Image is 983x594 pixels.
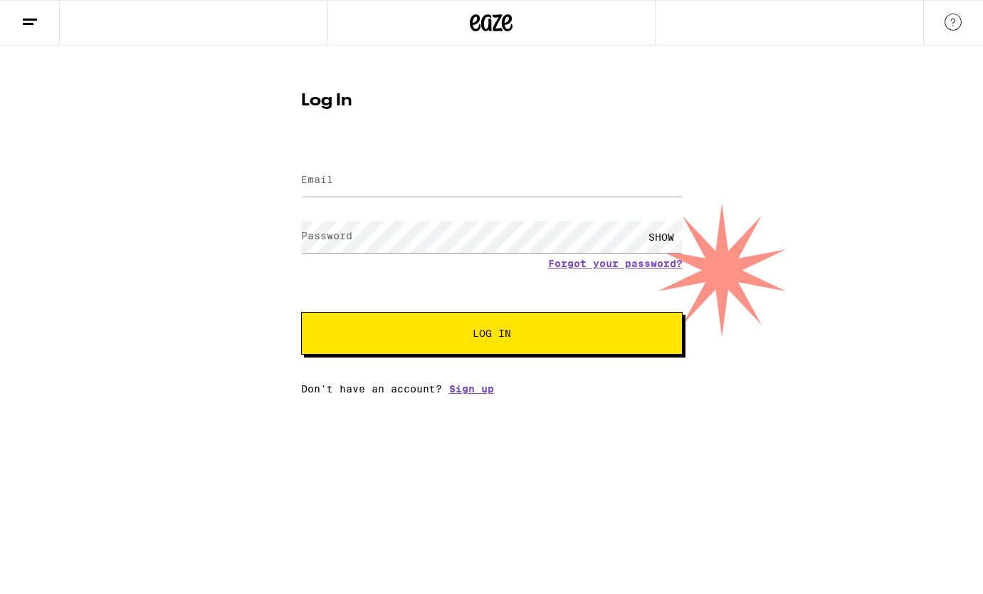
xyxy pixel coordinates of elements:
[301,383,683,395] div: Don't have an account?
[301,230,352,241] label: Password
[548,258,683,269] a: Forgot your password?
[301,174,333,185] label: Email
[301,93,683,110] h1: Log In
[301,312,683,355] button: Log In
[301,165,683,197] input: Email
[640,221,683,253] div: SHOW
[473,328,511,338] span: Log In
[449,383,494,395] a: Sign up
